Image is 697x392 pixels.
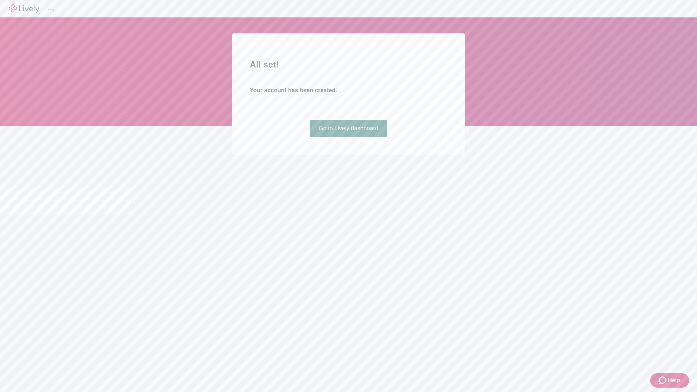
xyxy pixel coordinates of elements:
[250,86,447,95] h4: Your account has been created.
[668,376,680,385] span: Help
[310,120,387,137] a: Go to Lively dashboard
[659,376,668,385] svg: Zendesk support icon
[9,4,39,13] img: Lively
[48,9,54,11] button: Log out
[650,373,689,388] button: Zendesk support iconHelp
[250,58,447,71] h2: All set!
